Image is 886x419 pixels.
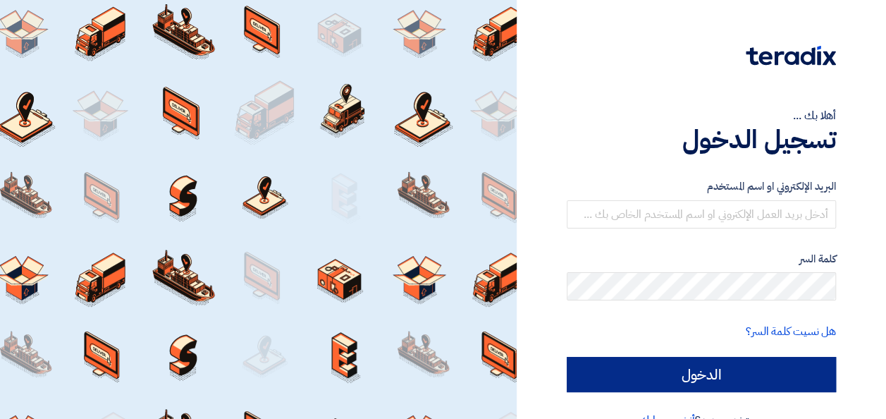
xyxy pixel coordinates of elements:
[746,46,836,66] img: Teradix logo
[567,251,836,267] label: كلمة السر
[567,178,836,195] label: البريد الإلكتروني او اسم المستخدم
[567,107,836,124] div: أهلا بك ...
[746,323,836,340] a: هل نسيت كلمة السر؟
[567,200,836,229] input: أدخل بريد العمل الإلكتروني او اسم المستخدم الخاص بك ...
[567,124,836,155] h1: تسجيل الدخول
[567,357,836,392] input: الدخول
